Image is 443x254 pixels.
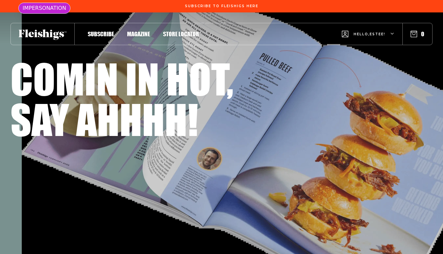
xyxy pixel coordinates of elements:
[411,30,424,38] button: 0
[354,32,385,47] span: Hello, Estee !
[10,99,198,139] h1: Say ahhhh!
[88,30,114,38] span: Subscribe
[18,3,70,14] div: IMPERSONATION
[10,58,233,99] h1: Comin in hot,
[88,29,114,38] a: Subscribe
[127,30,150,38] span: Magazine
[342,21,395,47] button: Hello,Estee!
[163,29,199,38] a: Store locator
[184,4,260,8] a: Subscribe To Fleishigs Here
[163,30,199,38] span: Store locator
[127,29,150,38] a: Magazine
[185,4,258,8] span: Subscribe To Fleishigs Here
